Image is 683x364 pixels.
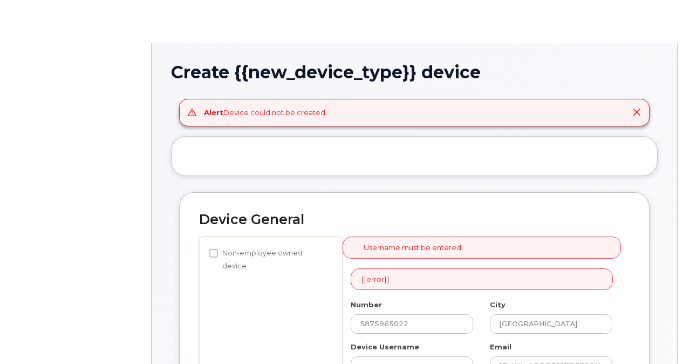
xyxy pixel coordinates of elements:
div: Device could not be created. [204,107,327,118]
li: Username must be entered [364,242,461,253]
label: Device Username [351,342,419,352]
label: Email [490,342,511,352]
h1: Create {{new_device_type}} device [171,63,658,82]
div: {{error}} [351,268,613,291]
label: Non-employee owned device [209,247,325,273]
label: Number [351,300,382,310]
label: City [490,300,506,310]
strong: Alert [204,108,223,117]
h2: Device General [199,212,630,227]
input: Non-employee owned device [209,249,218,258]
